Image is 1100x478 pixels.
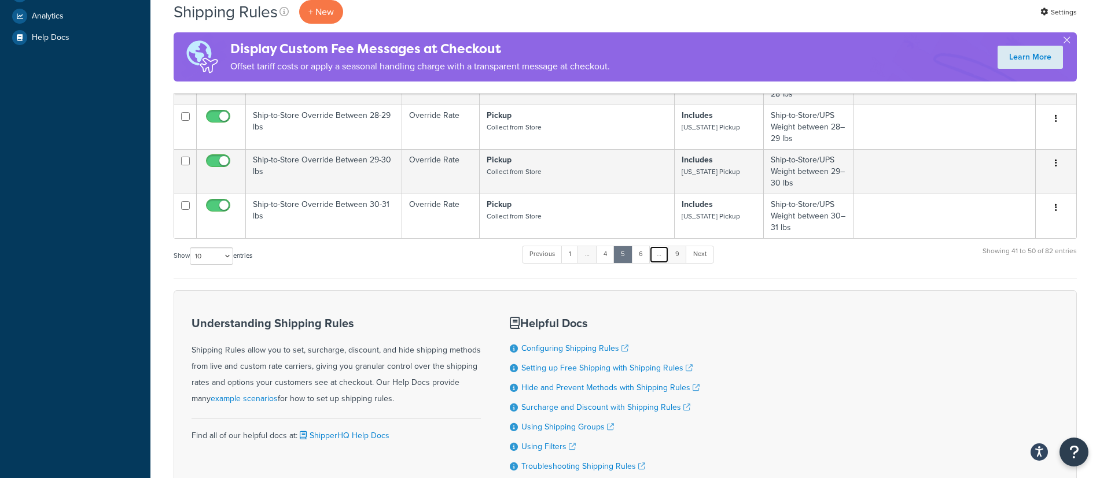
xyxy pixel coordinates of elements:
a: 6 [631,246,650,263]
a: ShipperHQ Help Docs [297,429,389,442]
button: Open Resource Center [1059,438,1088,466]
td: Ship-to-Store Override Between 28-29 lbs [246,105,402,149]
a: … [649,246,669,263]
a: 4 [596,246,615,263]
h1: Shipping Rules [174,1,278,23]
a: Using Shipping Groups [521,421,614,433]
a: 1 [561,246,579,263]
div: Shipping Rules allow you to set, surcharge, discount, and hide shipping methods from live and cus... [192,317,481,407]
strong: Pickup [487,109,512,121]
a: Settings [1040,4,1077,20]
a: Previous [522,246,562,263]
strong: Pickup [487,198,512,210]
td: Override Rate [402,194,480,238]
strong: Pickup [487,154,512,166]
p: Offset tariff costs or apply a seasonal handling charge with a transparent message at checkout. [230,58,610,75]
small: Collect from Store [487,166,542,177]
img: duties-banner-06bc72dcb5fe05cb3f9472aba00be2ae8eb53ab6f0d8bb03d382ba314ac3c341.png [174,32,230,81]
div: Showing 41 to 50 of 82 entries [983,244,1077,269]
a: example scenarios [211,392,278,405]
h4: Display Custom Fee Messages at Checkout [230,39,610,58]
a: Help Docs [9,27,142,48]
a: Learn More [998,46,1063,69]
small: Collect from Store [487,211,542,221]
small: Collect from Store [487,122,542,132]
small: [US_STATE] Pickup [682,211,740,221]
h3: Helpful Docs [510,317,700,329]
label: Show entries [174,247,252,265]
a: Configuring Shipping Rules [521,342,628,354]
td: Ship-to-Store/UPS Weight between 30–31 lbs [764,194,853,238]
a: Troubleshooting Shipping Rules [521,460,645,472]
strong: Includes [682,198,713,210]
a: Analytics [9,6,142,27]
td: Ship-to-Store Override Between 29-30 lbs [246,149,402,194]
a: 5 [613,246,632,263]
select: Showentries [190,247,233,265]
td: Override Rate [402,105,480,149]
td: Ship-to-Store Override Between 30-31 lbs [246,194,402,238]
a: 9 [668,246,687,263]
a: Next [686,246,714,263]
span: Help Docs [32,33,69,43]
td: Ship-to-Store/UPS Weight between 28–29 lbs [764,105,853,149]
a: Using Filters [521,440,576,453]
td: Override Rate [402,149,480,194]
a: … [577,246,597,263]
h3: Understanding Shipping Rules [192,317,481,329]
span: Analytics [32,12,64,21]
div: Find all of our helpful docs at: [192,418,481,444]
small: [US_STATE] Pickup [682,122,740,132]
strong: Includes [682,154,713,166]
td: Ship-to-Store/UPS Weight between 29–30 lbs [764,149,853,194]
a: Hide and Prevent Methods with Shipping Rules [521,381,700,394]
a: Setting up Free Shipping with Shipping Rules [521,362,693,374]
strong: Includes [682,109,713,121]
small: [US_STATE] Pickup [682,166,740,177]
a: Surcharge and Discount with Shipping Rules [521,401,690,413]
